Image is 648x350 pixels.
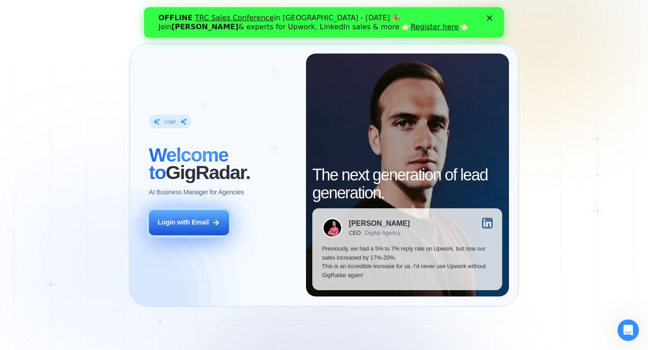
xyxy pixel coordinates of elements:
[365,230,400,236] div: Digital Agency
[343,8,352,13] div: Close
[149,146,296,182] h2: ‍ GigRadar.
[617,319,639,341] iframe: Intercom live chat
[149,210,229,235] button: Login with Email
[164,118,176,125] div: Login
[157,218,209,227] div: Login with Email
[322,245,493,280] p: Previously, we had a 5% to 7% reply rate on Upwork, but now our sales increased by 17%-20%. This ...
[149,188,244,197] p: AI Business Manager for Agencies
[144,7,504,38] iframe: Intercom live chat banner
[349,220,409,227] div: [PERSON_NAME]
[349,230,361,236] div: CEO
[312,166,502,202] h2: The next generation of lead generation.
[149,144,228,184] span: Welcome to
[267,15,315,24] a: Register here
